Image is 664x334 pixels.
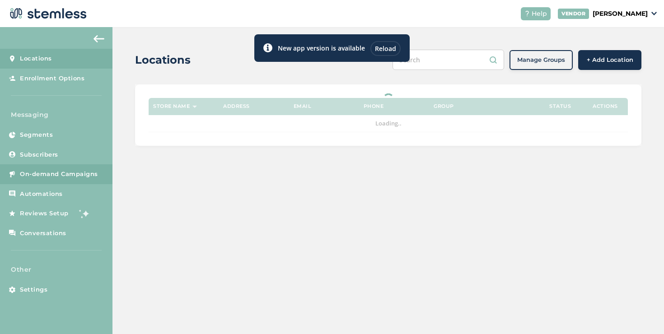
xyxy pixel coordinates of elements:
[370,41,401,56] div: Reload
[94,35,104,42] img: icon-arrow-back-accent-c549486e.svg
[135,52,191,68] h2: Locations
[20,285,47,294] span: Settings
[20,74,84,83] span: Enrollment Options
[651,12,657,15] img: icon_down-arrow-small-66adaf34.svg
[20,190,63,199] span: Automations
[20,170,98,179] span: On-demand Campaigns
[20,130,53,139] span: Segments
[558,9,589,19] div: VENDOR
[75,204,94,223] img: glitter-stars-b7820f95.gif
[578,50,641,70] button: + Add Location
[278,43,365,53] label: New app version is available
[20,209,69,218] span: Reviews Setup
[517,56,565,65] span: Manage Groups
[393,50,504,70] input: Search
[20,229,66,238] span: Conversations
[20,54,52,63] span: Locations
[263,43,272,52] img: icon-toast-info-b13014a2.svg
[20,150,58,159] span: Subscribers
[524,11,530,16] img: icon-help-white-03924b79.svg
[510,50,573,70] button: Manage Groups
[7,5,87,23] img: logo-dark-0685b13c.svg
[593,9,648,19] p: [PERSON_NAME]
[587,56,633,65] span: + Add Location
[619,291,664,334] iframe: Chat Widget
[532,9,547,19] span: Help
